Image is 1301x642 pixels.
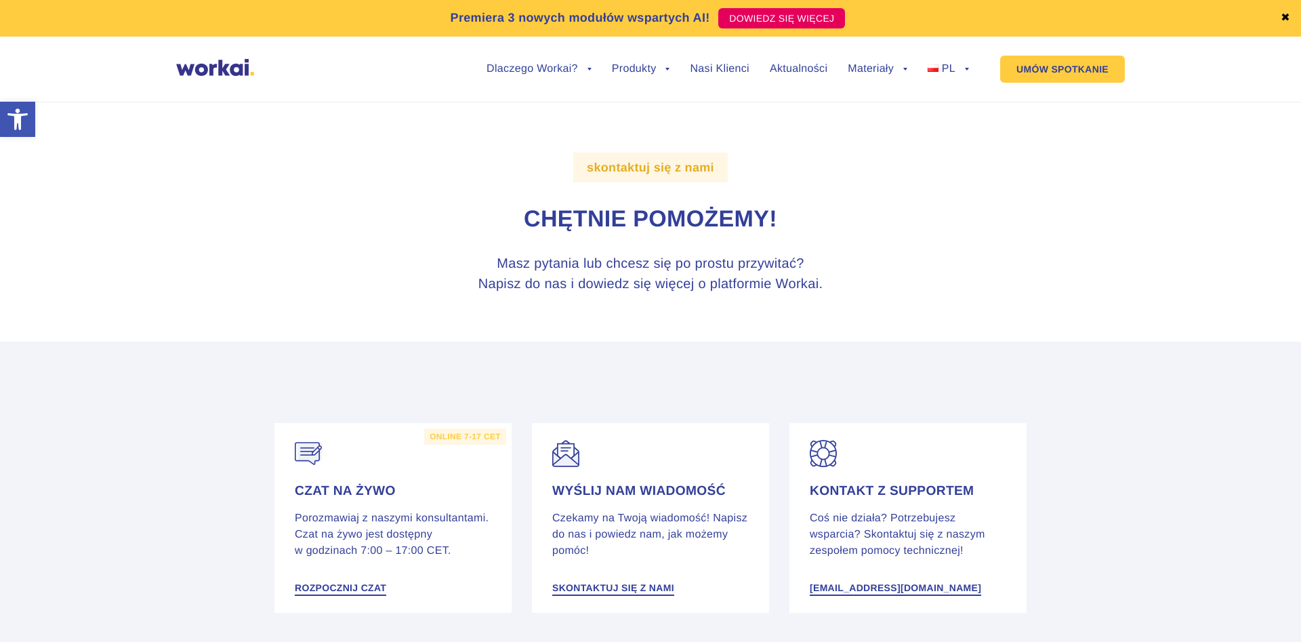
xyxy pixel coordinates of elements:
p: Coś nie działa? Potrzebujesz wsparcia? Skontaktuj się z naszym zespołem pomocy technicznej! [810,510,1006,559]
span: PL [942,63,955,75]
label: online 7-17 CET [424,428,506,445]
h4: Wyślij nam wiadomość [552,483,749,500]
h3: Masz pytania lub chcesz się po prostu przywitać? Napisz do nas i dowiedz się więcej o platformie ... [396,254,905,294]
span: [EMAIL_ADDRESS][DOMAIN_NAME] [810,583,981,593]
p: Premiera 3 nowych modułów wspartych AI! [451,9,710,27]
p: Porozmawiaj z naszymi konsultantami. Czat na żywo jest dostępny w godzinach 7:00 – 17:00 CET. [295,510,491,559]
h4: Czat na żywo [295,483,491,500]
a: Nasi Klienci [690,64,749,75]
label: skontaktuj się z nami [573,153,728,182]
a: Materiały [848,64,907,75]
a: Dlaczego Workai? [487,64,592,75]
a: ✖ [1281,13,1290,24]
span: Skontaktuj się z nami [552,583,674,593]
a: online 7-17 CET Czat na żywo Porozmawiaj z naszymi konsultantami. Czat na żywo jest dostępny w go... [264,413,522,623]
a: Kontakt z supportem Coś nie działa? Potrzebujesz wsparcia? Skontaktuj się z naszym zespołem pomoc... [779,413,1037,623]
p: Czekamy na Twoją wiadomość! Napisz do nas i powiedz nam, jak możemy pomóc! [552,510,749,559]
h1: Chętnie pomożemy! [274,204,1027,235]
span: Rozpocznij czat [295,583,386,593]
h4: Kontakt z supportem [810,483,1006,500]
a: Produkty [612,64,670,75]
a: Aktualności [770,64,827,75]
a: UMÓW SPOTKANIE [1000,56,1125,83]
a: Wyślij nam wiadomość Czekamy na Twoją wiadomość! Napisz do nas i powiedz nam, jak możemy pomóc! S... [522,413,779,623]
a: DOWIEDZ SIĘ WIĘCEJ [718,8,845,28]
